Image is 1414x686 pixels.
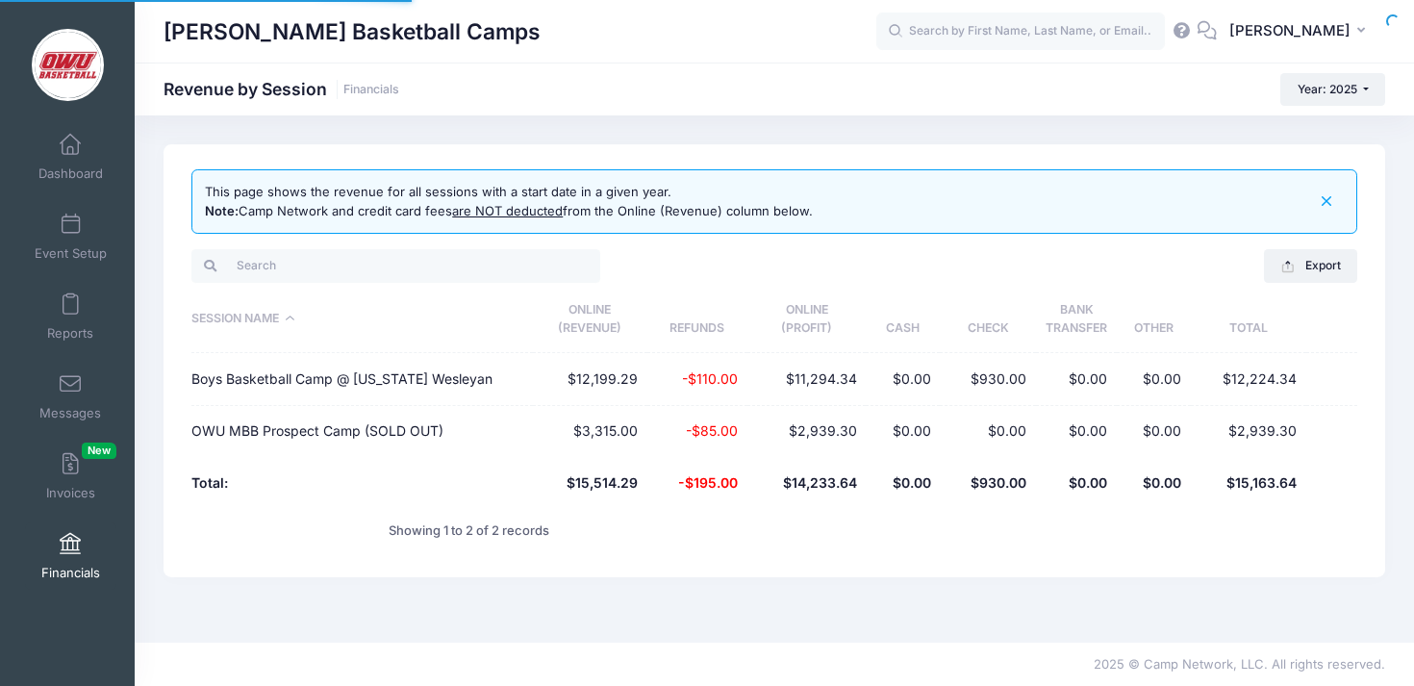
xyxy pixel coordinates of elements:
[940,406,1036,457] td: $0.00
[1036,353,1117,405] td: $0.00
[191,406,533,457] td: OWU MBB Prospect Camp (SOLD OUT)
[747,457,867,508] th: $14,233.64
[25,443,116,510] a: InvoicesNew
[343,83,399,97] a: Financials
[940,286,1036,354] th: Check: activate to sort column ascending
[191,249,600,282] input: Search
[25,203,116,270] a: Event Setup
[866,457,940,508] th: $0.00
[1036,406,1117,457] td: $0.00
[41,565,100,581] span: Financials
[39,405,101,421] span: Messages
[205,183,813,220] div: This page shows the revenue for all sessions with a start date in a given year. Camp Network and ...
[452,203,563,218] u: are NOT deducted
[1036,457,1117,508] th: $0.00
[533,353,647,405] td: $12,199.29
[1217,10,1385,54] button: [PERSON_NAME]
[1117,286,1191,354] th: Other: activate to sort column ascending
[25,123,116,191] a: Dashboard
[940,457,1036,508] th: $930.00
[1264,249,1357,282] button: Export
[747,286,867,354] th: Online(Profit): activate to sort column ascending
[747,353,867,405] td: $11,294.34
[35,245,107,262] span: Event Setup
[46,485,95,501] span: Invoices
[647,406,747,457] td: -$85.00
[1117,406,1191,457] td: $0.00
[191,286,533,354] th: Session Name: activate to sort column descending
[25,283,116,350] a: Reports
[1191,406,1306,457] td: $2,939.30
[647,353,747,405] td: -$110.00
[1094,656,1385,672] span: 2025 © Camp Network, LLC. All rights reserved.
[647,457,747,508] th: -$195.00
[1191,457,1306,508] th: $15,163.64
[876,13,1165,51] input: Search by First Name, Last Name, or Email...
[47,325,93,342] span: Reports
[647,286,747,354] th: Refunds: activate to sort column ascending
[1191,353,1306,405] td: $12,224.34
[164,79,399,99] h1: Revenue by Session
[866,353,940,405] td: $0.00
[747,406,867,457] td: $2,939.30
[1117,353,1191,405] td: $0.00
[389,509,549,553] div: Showing 1 to 2 of 2 records
[1229,20,1351,41] span: [PERSON_NAME]
[205,203,239,218] b: Note:
[82,443,116,459] span: New
[533,286,647,354] th: Online(Revenue): activate to sort column ascending
[1191,286,1306,354] th: Total: activate to sort column ascending
[25,522,116,590] a: Financials
[32,29,104,101] img: David Vogel Basketball Camps
[164,10,541,54] h1: [PERSON_NAME] Basketball Camps
[1117,457,1191,508] th: $0.00
[866,286,940,354] th: Cash: activate to sort column ascending
[533,406,647,457] td: $3,315.00
[1298,82,1357,96] span: Year: 2025
[940,353,1036,405] td: $930.00
[38,165,103,182] span: Dashboard
[25,363,116,430] a: Messages
[191,457,533,508] th: Total:
[866,406,940,457] td: $0.00
[533,457,647,508] th: $15,514.29
[1280,73,1385,106] button: Year: 2025
[1036,286,1117,354] th: BankTransfer: activate to sort column ascending
[191,353,533,405] td: Boys Basketball Camp @ [US_STATE] Wesleyan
